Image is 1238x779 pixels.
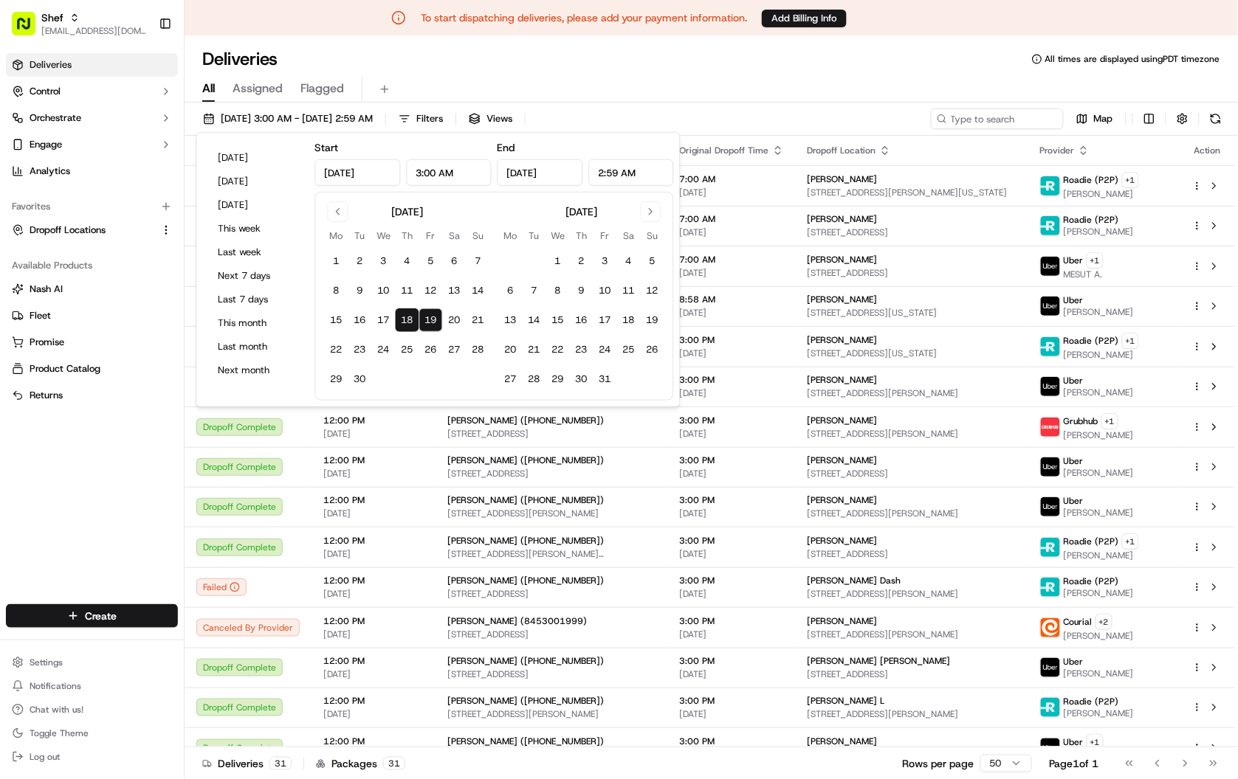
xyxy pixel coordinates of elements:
span: [PERSON_NAME] ([PHONE_NUMBER]) [447,535,604,547]
span: Dropoff Locations [30,224,106,237]
button: 14 [523,308,546,332]
span: [DATE] [323,588,424,600]
button: 12 [419,279,443,302]
th: Wednesday [372,228,396,243]
span: [PERSON_NAME] ([PHONE_NUMBER]) [447,575,604,586]
img: Shef Support [15,215,38,238]
span: [STREET_ADDRESS][PERSON_NAME][US_STATE] [808,187,1017,198]
label: End [498,141,515,154]
span: • [106,229,111,240]
span: [PERSON_NAME] [808,374,878,386]
button: Map [1070,108,1120,129]
span: 3:00 PM [680,415,784,426]
button: [DATE] [212,195,300,215]
button: 10 [372,279,396,302]
a: Returns [12,389,172,402]
span: 8:58 AM [680,294,784,305]
span: Create [85,609,117,623]
button: Refresh [1206,108,1226,129]
img: Nash [15,15,44,44]
button: [DATE] 3:00 AM - [DATE] 2:59 AM [196,108,379,129]
button: 19 [419,308,443,332]
input: Time [588,159,674,186]
button: Promise [6,330,178,354]
span: Original Dropoff Time [680,145,769,156]
span: [STREET_ADDRESS] [808,267,1017,279]
button: 5 [419,249,443,273]
span: Knowledge Base [30,290,113,305]
span: [PERSON_NAME] [808,294,878,305]
button: Log out [6,747,178,767]
button: 20 [499,338,523,361]
button: 1 [325,249,348,273]
span: [DATE] [680,588,784,600]
img: roadie-logo-v2.jpg [1041,538,1060,557]
button: 9 [570,279,594,302]
button: 15 [546,308,570,332]
span: Roadie (P2P) [1064,174,1119,186]
button: Failed [196,578,247,596]
th: Saturday [617,228,641,243]
button: 11 [396,279,419,302]
button: Go to previous month [328,201,348,222]
div: 📗 [15,291,27,303]
span: 7:00 AM [680,173,784,185]
button: 25 [396,338,419,361]
button: Last 7 days [212,289,300,310]
button: Toggle Theme [6,723,178,744]
button: +1 [1101,413,1118,429]
button: 24 [372,338,396,361]
button: 13 [443,279,467,302]
button: 23 [348,338,372,361]
button: 29 [325,367,348,391]
button: 17 [372,308,396,332]
button: 3 [372,249,396,273]
span: All times are displayed using PDT timezone [1045,53,1220,65]
button: 22 [325,338,348,361]
img: roadie-logo-v2.jpg [1041,578,1060,597]
span: 12:00 PM [323,454,424,466]
button: 3 [594,249,617,273]
button: Next month [212,360,300,381]
button: 13 [499,308,523,332]
img: 1736555255976-a54dd68f-1ca7-489b-9aae-adbdc363a1c4 [15,141,41,167]
img: uber-new-logo.jpeg [1041,658,1060,677]
button: 18 [396,308,419,332]
span: 7:00 AM [680,213,784,225]
button: 16 [570,308,594,332]
span: Deliveries [30,58,72,72]
span: Returns [30,389,63,402]
span: 12:00 PM [323,494,424,506]
span: [PERSON_NAME] [808,213,878,225]
button: +1 [1122,333,1139,349]
button: 25 [617,338,641,361]
h1: Deliveries [202,47,278,71]
button: 28 [467,338,490,361]
button: +1 [1122,172,1139,188]
span: [PERSON_NAME] [1064,507,1134,519]
button: 28 [523,367,546,391]
img: uber-new-logo.jpeg [1041,257,1060,276]
button: 6 [499,279,523,302]
button: 27 [499,367,523,391]
button: Add Billing Info [762,10,847,27]
button: 29 [546,367,570,391]
span: [DATE] [114,229,145,240]
span: Promise [30,336,64,349]
div: [DATE] [565,204,597,219]
a: Nash AI [12,283,172,296]
button: 2 [570,249,594,273]
a: 📗Knowledge Base [9,284,119,311]
img: 5e692f75ce7d37001a5d71f1 [1041,418,1060,437]
img: uber-new-logo.jpeg [1041,497,1060,516]
span: 12:00 PM [323,415,424,426]
span: [STREET_ADDRESS] [447,468,656,479]
span: 3:00 PM [680,494,784,506]
span: 3:00 PM [680,575,784,586]
button: This month [212,313,300,333]
span: [DATE] 3:00 AM - [DATE] 2:59 AM [221,112,373,125]
button: 24 [594,338,617,361]
button: 21 [467,308,490,332]
span: 12:00 PM [323,615,424,627]
button: Engage [6,133,178,156]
